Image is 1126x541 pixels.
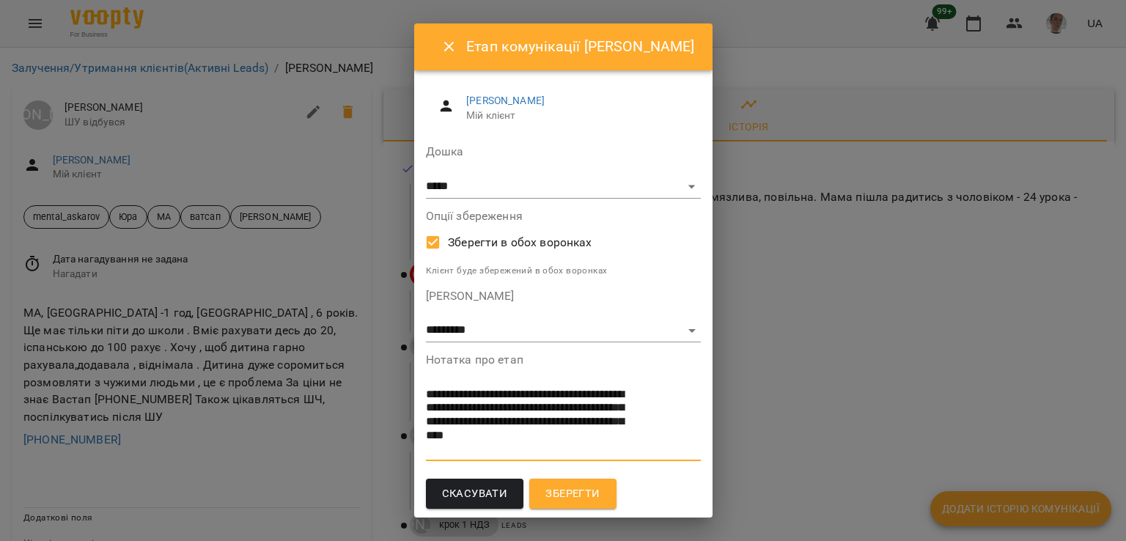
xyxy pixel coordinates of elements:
[426,264,701,279] p: Клієнт буде збережений в обох воронках
[529,479,616,509] button: Зберегти
[426,290,701,302] label: [PERSON_NAME]
[432,29,467,65] button: Close
[442,485,508,504] span: Скасувати
[426,354,701,366] label: Нотатка про етап
[466,95,545,106] a: [PERSON_NAME]
[426,210,701,222] label: Опції збереження
[426,479,524,509] button: Скасувати
[466,108,688,123] span: Мій клієнт
[426,146,701,158] label: Дошка
[545,485,600,504] span: Зберегти
[466,35,694,58] h6: Етап комунікації [PERSON_NAME]
[448,234,592,251] span: Зберегти в обох воронках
